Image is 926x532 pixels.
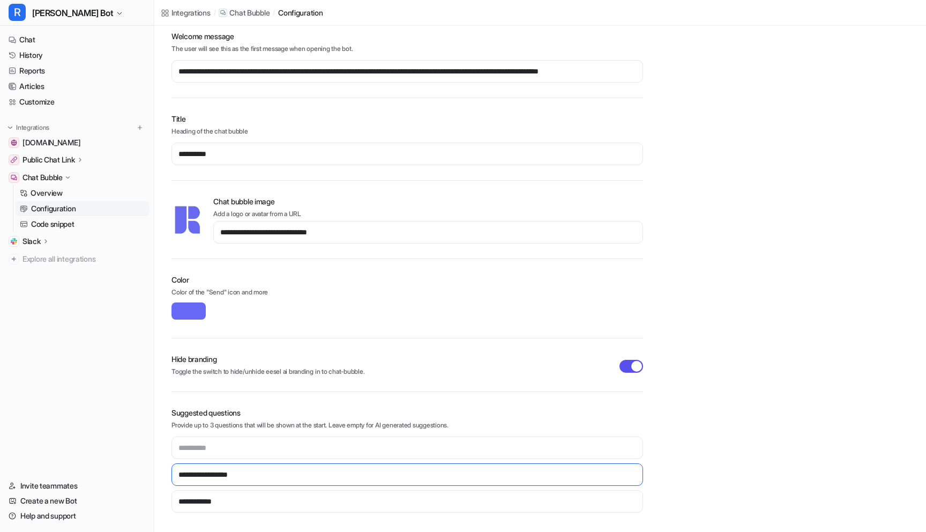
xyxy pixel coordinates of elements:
[31,203,76,214] p: Configuration
[213,209,643,219] p: Add a logo or avatar from a URL
[17,351,25,360] button: Emoji picker
[23,236,41,247] p: Slack
[23,154,75,165] p: Public Chat Link
[9,329,205,347] textarea: Message…
[171,203,203,237] img: chat
[16,123,49,132] p: Integrations
[213,196,643,207] h2: Chat bubble image
[11,238,17,245] img: Slack
[171,7,211,18] div: Integrations
[11,157,17,163] img: Public Chat Link
[31,219,74,230] p: Code snippet
[184,347,201,364] button: Send a message…
[168,4,188,25] button: Home
[52,5,90,13] h1: Operator
[16,201,150,216] a: Configuration
[171,353,619,365] h3: Hide branding
[17,122,102,141] b: [EMAIL_ADDRESS][DOMAIN_NAME]
[273,8,275,18] span: /
[26,159,84,167] b: In 30 minutes
[51,351,59,360] button: Upload attachment
[7,4,27,25] button: go back
[52,13,133,24] p: The team can also help
[136,124,144,131] img: menu_add.svg
[34,351,42,360] button: Gif picker
[9,254,19,264] img: explore all integrations
[23,172,63,183] p: Chat Bubble
[161,7,211,18] a: Integrations
[4,79,150,94] a: Articles
[278,7,323,18] a: configuration
[4,493,150,508] a: Create a new Bot
[4,508,150,523] a: Help and support
[17,100,167,142] div: You’ll get replies here and in your email: ✉️
[4,48,150,63] a: History
[171,274,643,285] h2: Color
[16,186,150,201] a: Overview
[9,62,206,94] div: Rella says…
[171,44,643,54] p: The user will see this as the first message when opening the bot.
[219,8,270,18] a: Chat Bubble
[16,217,150,232] a: Code snippet
[171,407,643,418] h2: Suggested questions
[9,4,26,21] span: R
[32,5,113,20] span: [PERSON_NAME] Bot
[4,122,53,133] button: Integrations
[17,147,167,168] div: The team will be back 🕒
[171,127,643,136] p: Heading of the chat bubble
[171,420,643,430] p: Provide up to 3 questions that will be shown at the start. Leave empty for AI generated suggestions.
[171,31,643,42] h2: Welcome message
[95,68,197,79] div: how to get avatar from link
[4,478,150,493] a: Invite teammates
[214,8,216,18] span: /
[9,94,176,175] div: You’ll get replies here and in your email:✉️[EMAIL_ADDRESS][DOMAIN_NAME]The team will be back🕒In ...
[11,174,17,181] img: Chat Bubble
[31,188,63,198] p: Overview
[68,351,77,360] button: Start recording
[6,124,14,131] img: expand menu
[23,250,145,268] span: Explore all integrations
[31,6,48,23] img: Profile image for Operator
[4,32,150,47] a: Chat
[23,137,80,148] span: [DOMAIN_NAME]
[171,113,643,124] h2: Title
[9,94,206,199] div: Operator says…
[11,139,17,146] img: getrella.com
[4,94,150,109] a: Customize
[188,4,207,24] div: Close
[86,62,206,85] div: how to get avatar from link
[171,287,643,300] p: Color of the "Send" icon and more
[171,367,619,376] p: Toggle the switch to hide/unhide eesel ai branding in to chat-bubble.
[4,135,150,150] a: getrella.com[DOMAIN_NAME]
[229,8,270,18] p: Chat Bubble
[17,177,77,183] div: Operator • 4h ago
[4,252,150,267] a: Explore all integrations
[4,63,150,78] a: Reports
